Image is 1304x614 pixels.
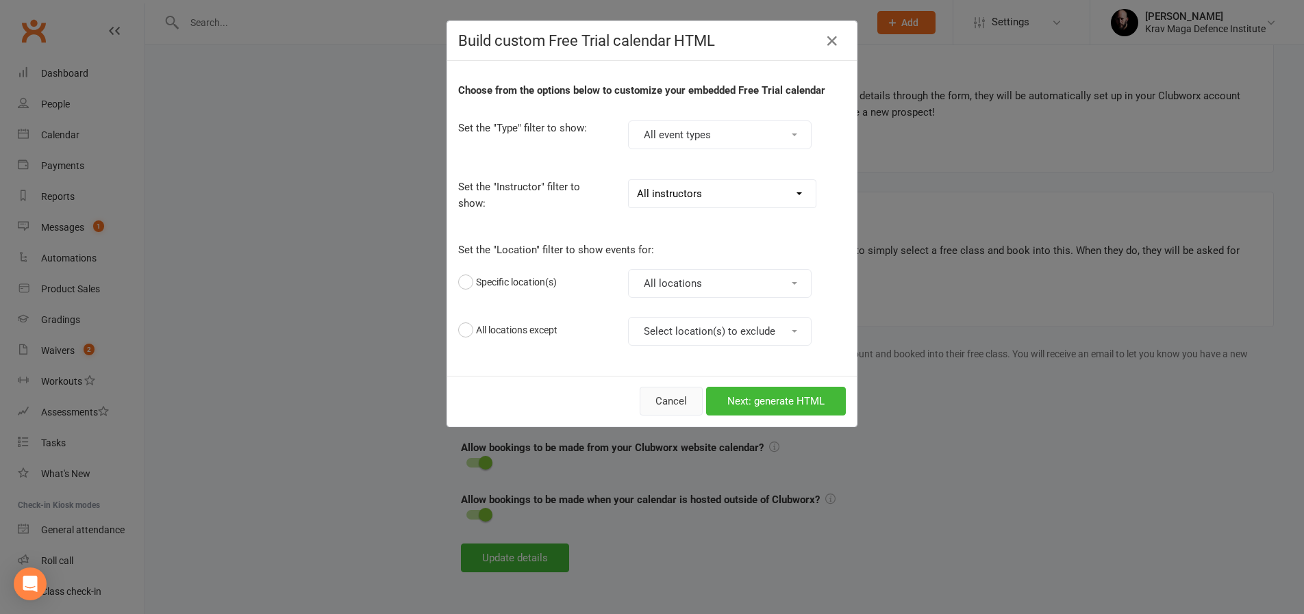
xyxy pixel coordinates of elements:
button: All event types [628,120,812,149]
button: Select location(s) to exclude [628,317,812,346]
button: Specific location(s) [458,269,557,295]
button: Next: generate HTML [706,387,846,415]
p: Choose from the options below to customize your embedded Free Trial calendar [458,82,846,99]
p: Set the "Type" filter to show: [458,120,607,136]
p: Set the "Location" filter to show events for: [458,242,846,258]
button: Cancel [640,387,703,415]
button: All locations except [458,317,557,343]
button: All locations [628,269,812,298]
h4: Build custom Free Trial calendar HTML [458,32,846,49]
a: Close [821,30,843,52]
div: Open Intercom Messenger [14,567,47,600]
p: Set the "Instructor" filter to show: [458,179,607,212]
